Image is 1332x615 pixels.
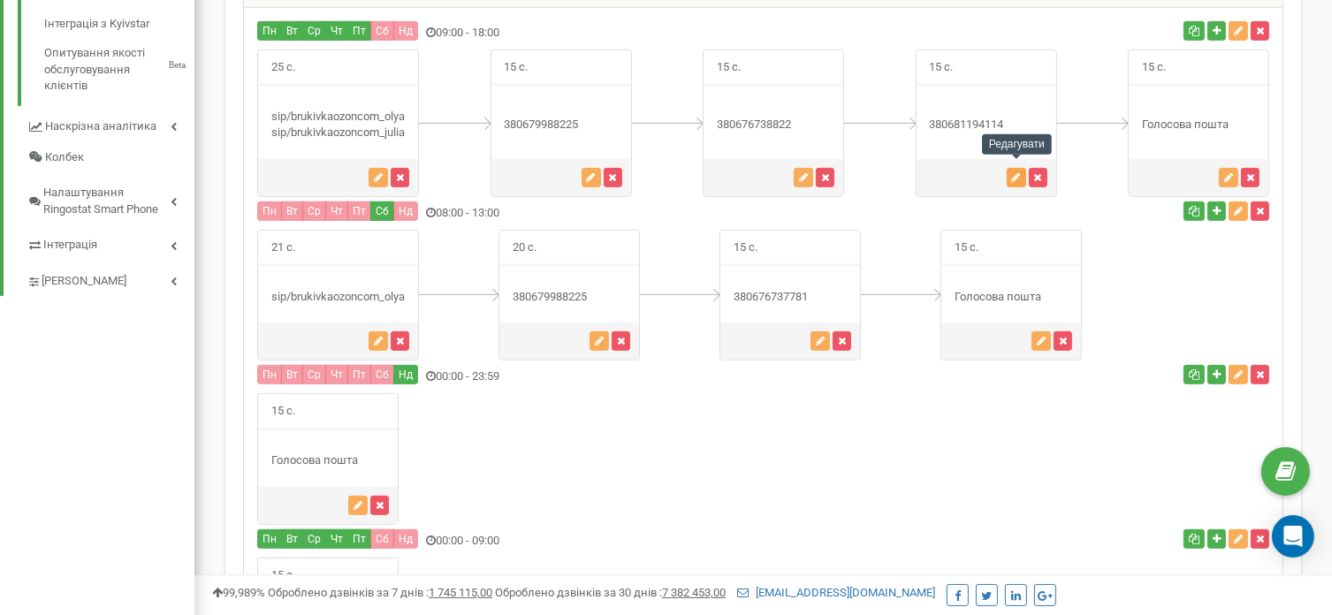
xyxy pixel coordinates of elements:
div: Open Intercom Messenger [1272,515,1314,558]
button: Нд [393,21,418,41]
button: Чт [325,201,348,221]
div: Редагувати [982,134,1052,155]
button: Вт [281,529,303,549]
a: Інтеграція з Kyivstar [44,7,194,42]
button: Нд [393,529,418,549]
span: Налаштування Ringostat Smart Phone [43,185,171,217]
span: Інтеграція [43,237,97,254]
button: Сб [370,365,394,384]
button: Чт [325,21,348,41]
a: Налаштування Ringostat Smart Phone [27,172,194,224]
div: 09:00 - 18:00 [244,21,936,45]
button: Ср [302,201,326,221]
button: Пт [347,201,371,221]
a: Колбек [27,142,194,173]
span: Колбек [45,149,84,166]
div: 380681194114 [917,117,1056,133]
button: Вт [281,365,303,384]
a: [PERSON_NAME] [27,261,194,297]
a: Наскрізна аналітика [27,106,194,142]
u: 7 382 453,00 [662,586,726,599]
button: Ср [302,529,326,549]
div: 08:00 - 13:00 [244,201,936,225]
a: Опитування якості обслуговування клієнтівBeta [44,41,194,95]
a: [EMAIL_ADDRESS][DOMAIN_NAME] [737,586,935,599]
button: Вт [281,21,303,41]
div: sip/brukivkaozoncom_olya sip/brukivkaozoncom_julia [258,109,418,141]
a: Інтеграція [27,224,194,261]
span: Наскрізна аналітика [45,118,156,135]
button: Сб [370,21,394,41]
button: Сб [370,529,394,549]
button: Чт [325,365,348,384]
button: Пн [257,529,282,549]
div: sip/brukivkaozoncom_olya [258,289,418,306]
span: Оброблено дзвінків за 7 днів : [268,586,492,599]
span: 15 с. [720,231,771,265]
span: 20 с. [499,231,550,265]
div: 380676737781 [720,289,860,306]
span: 15 с. [917,50,967,85]
button: Нд [393,201,418,221]
u: 1 745 115,00 [429,586,492,599]
button: Пн [257,365,282,384]
div: 380679988225 [499,289,639,306]
span: 15 с. [491,50,542,85]
button: Пн [257,21,282,41]
button: Пт [347,21,371,41]
button: Вт [281,201,303,221]
button: Чт [325,529,348,549]
span: Оброблено дзвінків за 30 днів : [495,586,726,599]
div: 00:00 - 09:00 [244,529,936,553]
span: 21 с. [258,231,308,265]
div: Голосова пошта [941,289,1081,306]
button: Пн [257,201,282,221]
div: Голосова пошта [1129,117,1268,133]
button: Нд [393,365,418,384]
span: 15 с. [258,394,308,429]
button: Пт [347,529,371,549]
button: Ср [302,365,326,384]
div: Голосова пошта [258,452,398,469]
span: 15 с. [1129,50,1179,85]
span: 25 с. [258,50,308,85]
span: 15 с. [258,558,308,593]
div: 380676738822 [704,117,843,133]
button: Пт [347,365,371,384]
button: Ср [302,21,326,41]
span: [PERSON_NAME] [42,273,126,290]
span: 15 с. [704,50,754,85]
span: 15 с. [941,231,992,265]
span: 99,989% [212,586,265,599]
button: Сб [370,201,394,221]
div: 00:00 - 23:59 [244,365,936,389]
div: 380679988225 [491,117,631,133]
